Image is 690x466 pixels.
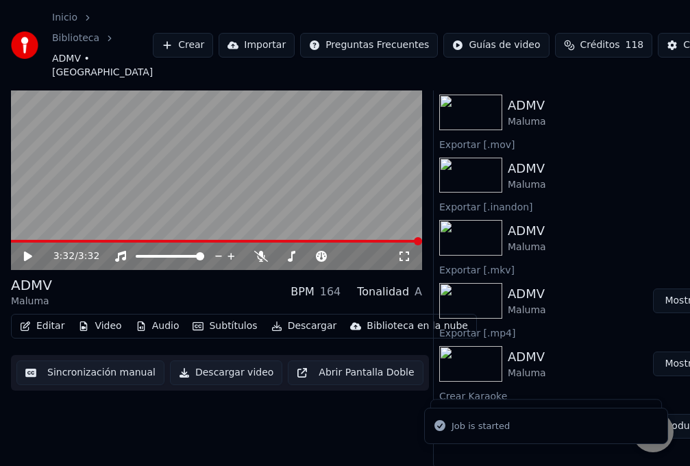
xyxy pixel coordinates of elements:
div: ADMV [508,284,546,304]
div: Maluma [508,367,546,380]
div: Maluma [508,241,546,254]
div: Maluma [508,178,546,192]
span: 118 [626,38,644,52]
a: Inicio [52,11,77,25]
div: Maluma [11,295,52,308]
button: Editar [14,317,70,336]
button: Abrir Pantalla Doble [288,360,423,385]
a: Biblioteca [52,32,99,45]
div: Tonalidad [357,284,409,300]
div: ADMV [508,221,546,241]
div: ADMV [508,96,546,115]
div: ADMV [508,347,546,367]
div: 164 [320,284,341,300]
button: Crear [153,33,213,58]
span: ADMV • [GEOGRAPHIC_DATA] [52,52,153,79]
button: Preguntas Frecuentes [300,33,438,58]
img: youka [11,32,38,59]
button: Créditos118 [555,33,653,58]
div: Biblioteca en la nube [367,319,468,333]
nav: breadcrumb [52,11,153,79]
button: Subtítulos [187,317,262,336]
div: Maluma [508,304,546,317]
button: Descargar video [170,360,282,385]
div: ADMV [11,275,52,295]
div: Job is started [452,419,510,433]
div: A [415,284,422,300]
button: Importar [219,33,295,58]
button: Sincronización manual [16,360,164,385]
span: 3:32 [53,249,75,263]
button: Video [73,317,127,336]
div: Maluma [508,115,546,129]
button: Audio [130,317,185,336]
span: 3:32 [78,249,99,263]
div: / [53,249,86,263]
span: Créditos [580,38,620,52]
button: Guías de video [443,33,549,58]
div: BPM [291,284,314,300]
button: Descargar [266,317,343,336]
div: ADMV [508,159,546,178]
